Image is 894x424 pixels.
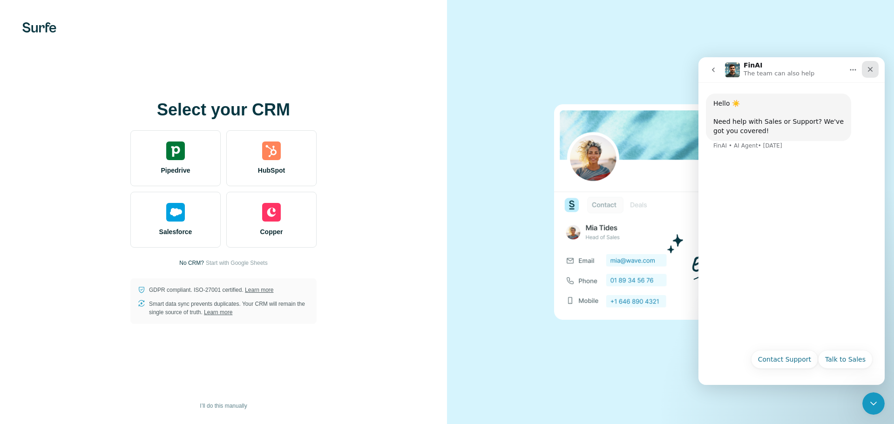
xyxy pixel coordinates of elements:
iframe: Intercom live chat [698,57,885,385]
img: copper's logo [262,203,281,222]
a: Learn more [204,309,232,316]
img: hubspot's logo [262,141,281,160]
span: Salesforce [159,227,192,236]
img: salesforce's logo [166,203,185,222]
p: Smart data sync prevents duplicates. Your CRM will remain the single source of truth. [149,300,309,316]
span: I’ll do this manually [200,402,247,410]
iframe: Intercom live chat [862,392,885,415]
p: GDPR compliant. ISO-27001 certified. [149,286,273,294]
a: Learn more [245,287,273,293]
img: Surfe's logo [22,22,56,33]
span: HubSpot [258,166,285,175]
img: none image [554,104,787,320]
p: No CRM? [179,259,204,267]
button: Start with Google Sheets [206,259,268,267]
span: Copper [260,227,283,236]
h1: Select your CRM [130,101,317,119]
span: Pipedrive [161,166,190,175]
button: I’ll do this manually [193,399,253,413]
img: pipedrive's logo [166,141,185,160]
